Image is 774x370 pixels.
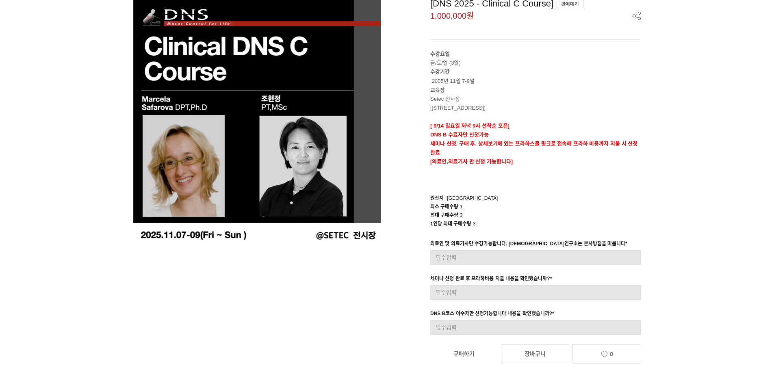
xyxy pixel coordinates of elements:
[610,351,613,357] span: 0
[430,51,450,57] strong: 수강요일
[430,221,471,227] span: 1인당 최대 구매수량
[501,344,569,363] a: 장바구니
[572,344,641,364] a: 0
[430,212,458,218] span: 최대 구매수량
[430,104,641,113] p: [[STREET_ADDRESS]]
[430,69,450,75] strong: 수강기간
[430,132,489,138] strong: DNS B 수료자만 신청가능
[430,12,474,20] span: 1,000,000원
[460,204,463,210] span: 1
[460,212,463,218] span: 3
[430,87,445,93] strong: 교육장
[430,67,641,85] p: 2005년 11월 7-9일
[430,50,641,67] p: 금/토/일 (3일)
[473,221,476,227] span: 3
[430,320,641,335] input: 필수입력
[430,204,458,210] span: 최소 구매수량
[430,309,554,320] div: DNS B코스 이수자만 신청가능합니다 내용을 확인했습니까?
[430,345,498,363] a: 구매하기
[430,158,513,164] strong: [의료인,의료기사 만 신청 가능합니다]
[430,285,641,300] input: 필수입력
[430,275,552,285] div: 세미나 신청 완료 후 프라하비용 지불 내용을 확인했습니까?
[447,195,498,201] span: [GEOGRAPHIC_DATA]
[430,95,641,104] p: Setec 전시장
[430,250,641,265] input: 필수입력
[430,195,444,201] span: 원산지
[430,141,637,156] strong: 세미나 신청, 구매 후, 상세보기에 있는 프라하스쿨 링크로 접속해 프라하 비용까지 지불 시 신청완료
[430,240,627,250] div: 의료인 및 의료기사만 수강가능합니다. [DEMOGRAPHIC_DATA]연구소는 본사방침을 따릅니다
[430,123,509,129] strong: [ 9/14 일요일 저녁 9시 선착순 오픈]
